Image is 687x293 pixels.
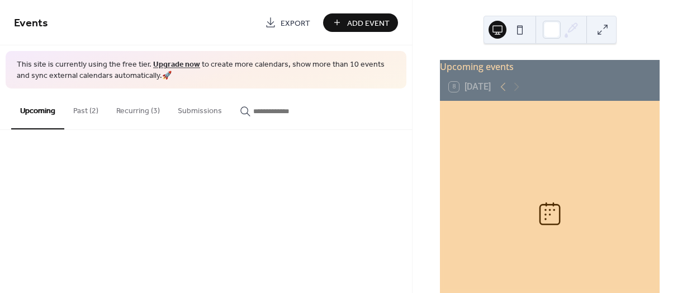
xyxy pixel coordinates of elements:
div: Upcoming events [440,60,660,73]
button: Submissions [169,89,231,128]
button: Add Event [323,13,398,32]
span: Export [281,17,310,29]
span: Add Event [347,17,390,29]
button: Upcoming [11,89,64,129]
button: Past (2) [64,89,107,128]
span: Events [14,12,48,34]
a: Upgrade now [153,57,200,72]
button: Recurring (3) [107,89,169,128]
a: Export [257,13,319,32]
span: This site is currently using the free tier. to create more calendars, show more than 10 events an... [17,59,395,81]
